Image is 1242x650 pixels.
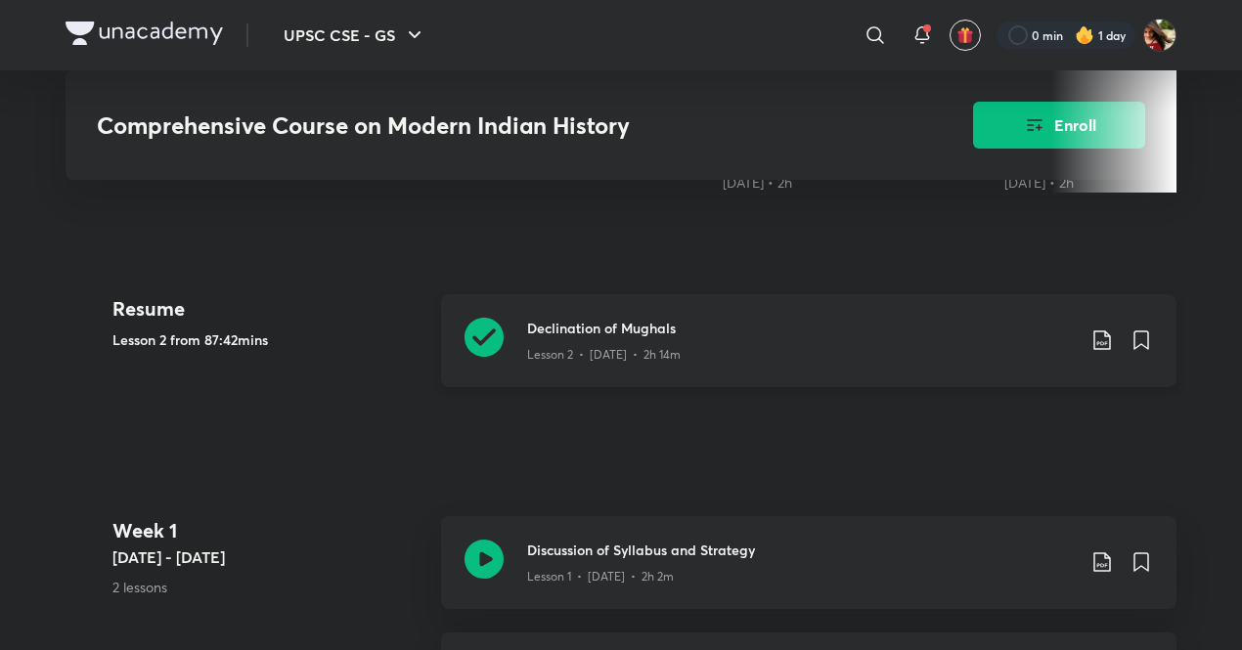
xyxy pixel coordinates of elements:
p: Lesson 1 • [DATE] • 2h 2m [527,568,674,585]
h3: Declination of Mughals [527,318,1075,338]
button: Enroll [973,102,1145,149]
h5: [DATE] - [DATE] [112,545,425,569]
h4: Resume [112,294,425,324]
h3: Discussion of Syllabus and Strategy [527,540,1075,560]
div: 10th Jul • 2h [723,173,989,193]
h3: Comprehensive Course on Modern Indian History [97,111,863,140]
button: avatar [950,20,981,51]
a: Discussion of Syllabus and StrategyLesson 1 • [DATE] • 2h 2m [441,516,1176,632]
p: Lesson 2 • [DATE] • 2h 14m [527,346,681,364]
img: streak [1075,25,1094,45]
a: Declination of MughalsLesson 2 • [DATE] • 2h 14m [441,294,1176,411]
a: Company Logo [66,22,223,50]
p: 2 lessons [112,577,425,597]
h5: Lesson 2 from 87:42mins [112,329,425,350]
button: UPSC CSE - GS [272,16,438,55]
img: Company Logo [66,22,223,45]
img: avatar [956,26,974,44]
img: Shivii Singh [1143,19,1176,52]
h4: Week 1 [112,516,425,545]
